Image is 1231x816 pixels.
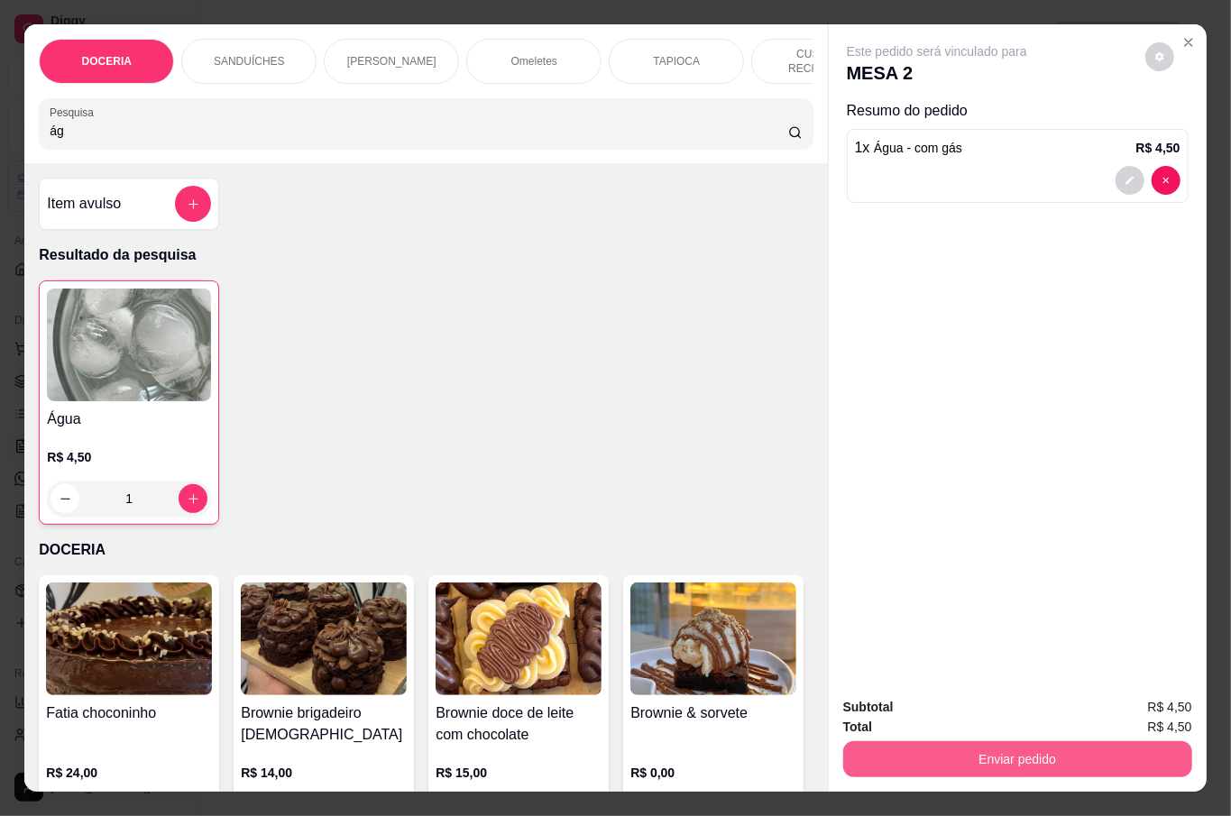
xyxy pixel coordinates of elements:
[39,244,813,266] p: Resultado da pesquisa
[630,702,796,724] h4: Brownie & sorvete
[1136,139,1180,157] p: R$ 4,50
[1145,42,1174,71] button: decrease-product-quantity
[46,702,212,724] h4: Fatia choconinho
[1148,697,1192,717] span: R$ 4,50
[436,702,602,746] h4: Brownie doce de leite com chocolate
[843,720,872,734] strong: Total
[241,582,407,695] img: product-image
[50,105,100,120] label: Pesquisa
[82,54,132,69] p: DOCERIA
[847,60,1027,86] p: MESA 2
[847,42,1027,60] p: Este pedido será vinculado para
[843,700,894,714] strong: Subtotal
[175,186,211,222] button: add-separate-item
[630,764,796,782] p: R$ 0,00
[653,54,700,69] p: TAPIOCA
[855,137,962,159] p: 1 x
[511,54,557,69] p: Omeletes
[39,539,813,561] p: DOCERIA
[1174,28,1203,57] button: Close
[874,141,962,155] span: Água - com gás
[630,582,796,695] img: product-image
[1152,166,1180,195] button: decrease-product-quantity
[767,47,871,76] p: CUSCUZ RECHEADO
[436,582,602,695] img: product-image
[47,289,211,401] img: product-image
[1148,717,1192,737] span: R$ 4,50
[214,54,285,69] p: SANDUÍCHES
[843,741,1192,777] button: Enviar pedido
[1116,166,1144,195] button: decrease-product-quantity
[347,54,436,69] p: [PERSON_NAME]
[46,582,212,695] img: product-image
[47,408,211,430] h4: Água
[46,764,212,782] p: R$ 24,00
[47,448,211,466] p: R$ 4,50
[241,702,407,746] h4: Brownie brigadeiro [DEMOGRAPHIC_DATA]
[847,100,1189,122] p: Resumo do pedido
[436,764,602,782] p: R$ 15,00
[241,764,407,782] p: R$ 14,00
[50,122,788,140] input: Pesquisa
[47,193,121,215] h4: Item avulso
